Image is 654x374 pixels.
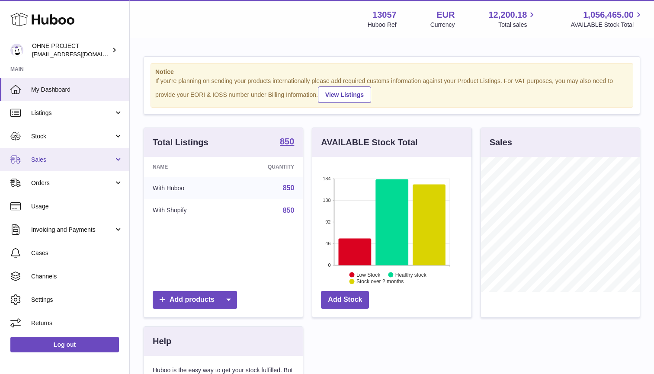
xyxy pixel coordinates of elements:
[144,177,230,199] td: With Huboo
[395,272,427,278] text: Healthy stock
[571,9,644,29] a: 1,056,465.00 AVAILABLE Stock Total
[10,337,119,352] a: Log out
[372,9,397,21] strong: 13057
[230,157,303,177] th: Quantity
[356,272,381,278] text: Low Stock
[583,9,634,21] span: 1,056,465.00
[144,199,230,222] td: With Shopify
[490,137,512,148] h3: Sales
[31,272,123,281] span: Channels
[498,21,537,29] span: Total sales
[356,278,404,284] text: Stock over 2 months
[10,44,23,57] img: support@ohneproject.com
[31,249,123,257] span: Cases
[571,21,644,29] span: AVAILABLE Stock Total
[283,207,295,214] a: 850
[32,42,110,58] div: OHNE PROJECT
[144,157,230,177] th: Name
[31,226,114,234] span: Invoicing and Payments
[153,137,208,148] h3: Total Listings
[32,51,127,58] span: [EMAIL_ADDRESS][DOMAIN_NAME]
[155,68,628,76] strong: Notice
[31,86,123,94] span: My Dashboard
[31,296,123,304] span: Settings
[323,198,330,203] text: 138
[321,137,417,148] h3: AVAILABLE Stock Total
[31,319,123,327] span: Returns
[368,21,397,29] div: Huboo Ref
[280,137,294,146] strong: 850
[153,291,237,309] a: Add products
[31,132,114,141] span: Stock
[326,219,331,224] text: 92
[323,176,330,181] text: 184
[328,262,331,268] text: 0
[488,9,537,29] a: 12,200.18 Total sales
[283,184,295,192] a: 850
[280,137,294,147] a: 850
[430,21,455,29] div: Currency
[155,77,628,103] div: If you're planning on sending your products internationally please add required customs informati...
[153,336,171,347] h3: Help
[31,179,114,187] span: Orders
[31,202,123,211] span: Usage
[31,109,114,117] span: Listings
[436,9,455,21] strong: EUR
[321,291,369,309] a: Add Stock
[488,9,527,21] span: 12,200.18
[31,156,114,164] span: Sales
[326,241,331,246] text: 46
[318,86,371,103] a: View Listings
